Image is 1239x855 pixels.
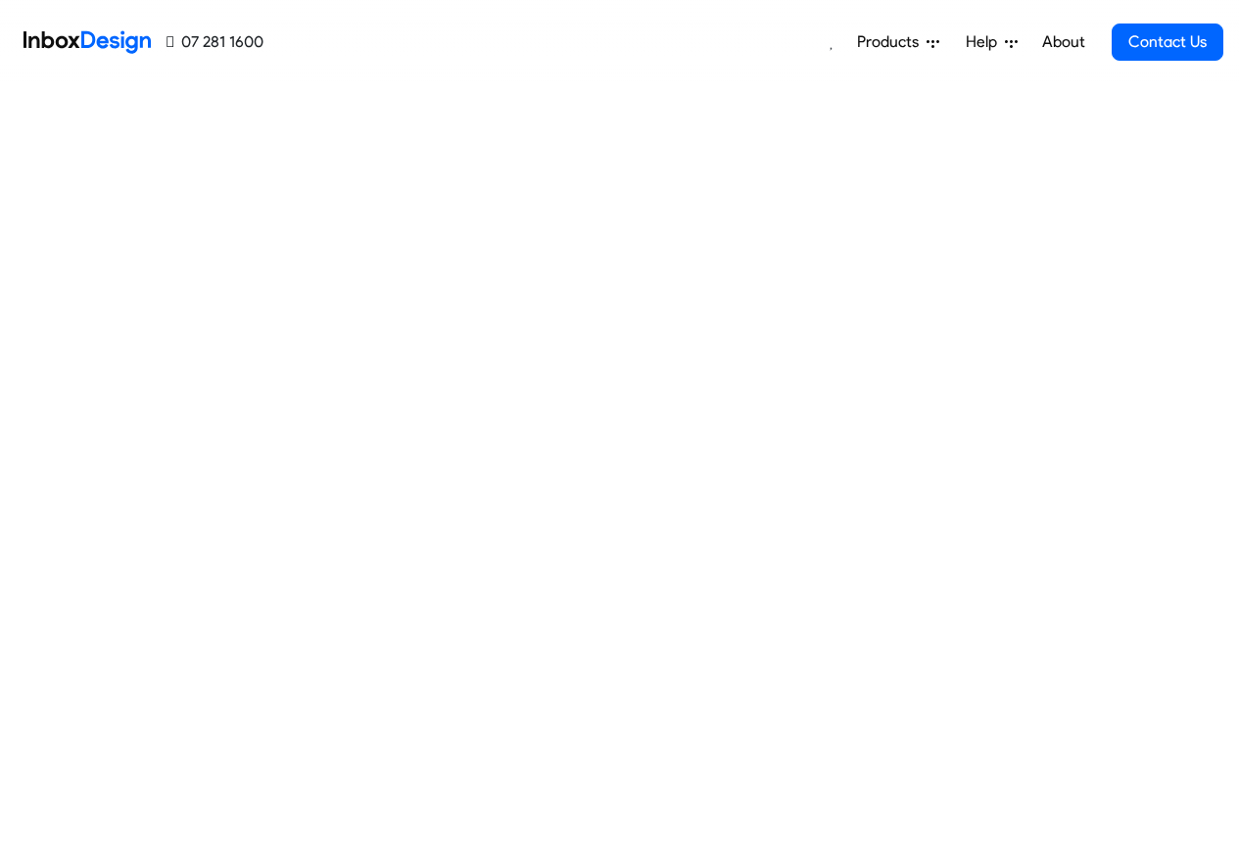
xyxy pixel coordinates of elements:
a: Help [958,23,1025,62]
span: Help [966,30,1005,54]
a: About [1036,23,1090,62]
a: 07 281 1600 [167,30,263,54]
span: Products [857,30,927,54]
a: Contact Us [1112,24,1223,61]
a: Products [849,23,947,62]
